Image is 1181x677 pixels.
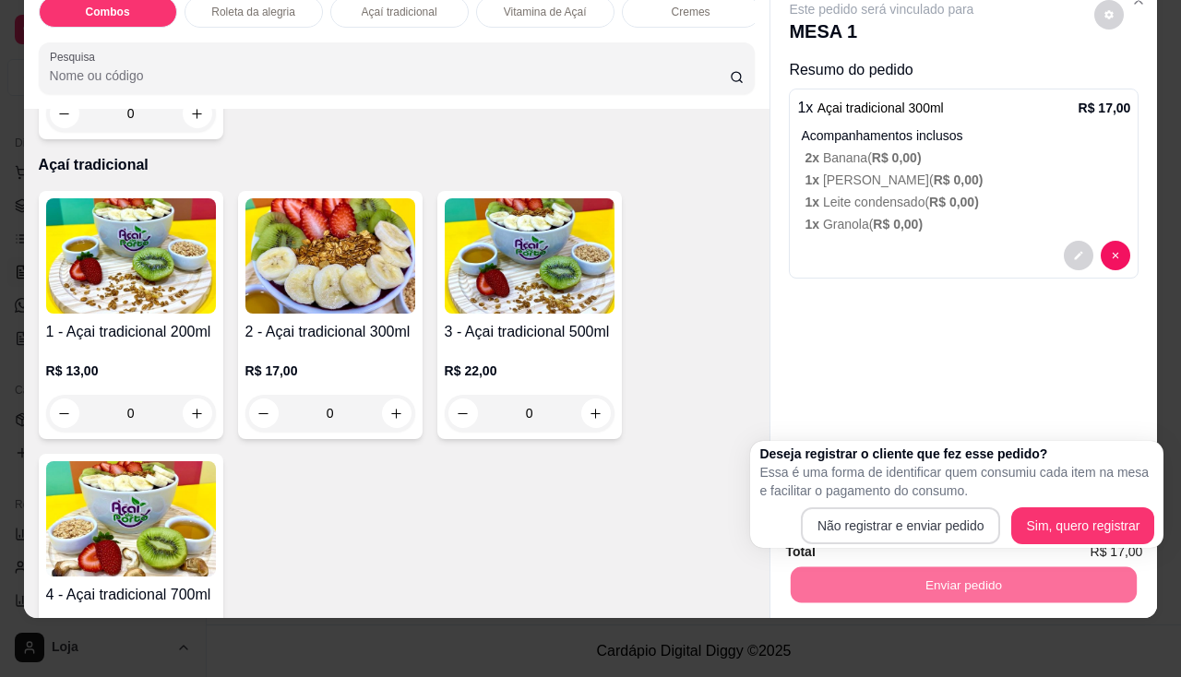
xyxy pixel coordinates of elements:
p: 1 x [797,97,943,119]
p: [PERSON_NAME] ( [805,171,1130,189]
p: Banana ( [805,148,1130,167]
img: product-image [445,198,614,314]
p: Cremes [672,5,710,19]
h2: Deseja registrar o cliente que fez esse pedido? [759,445,1154,463]
button: Sim, quero registrar [1011,507,1154,544]
p: Roleta da alegria [211,5,295,19]
span: 2 x [805,150,822,165]
h4: 3 - Açai tradicional 500ml [445,321,614,343]
img: product-image [46,461,216,576]
p: Açaí tradicional [362,5,437,19]
p: Acompanhamentos inclusos [801,126,1130,145]
span: R$ 0,00 ) [929,195,979,209]
p: Açaí tradicional [39,154,756,176]
img: product-image [245,198,415,314]
input: Pesquisa [50,66,730,85]
h4: 4 - Açai tradicional 700ml [46,584,216,606]
h4: 2 - Açai tradicional 300ml [245,321,415,343]
span: 1 x [805,195,822,209]
p: Resumo do pedido [789,59,1139,81]
span: R$ 0,00 ) [873,217,923,232]
button: decrease-product-quantity [1064,241,1093,270]
span: R$ 17,00 [1091,541,1143,562]
p: Combos [86,5,130,19]
p: MESA 1 [789,18,973,44]
h4: 1 - Açai tradicional 200ml [46,321,216,343]
label: Pesquisa [50,49,101,65]
span: 1 x [805,217,822,232]
p: R$ 22,00 [445,362,614,380]
p: Vitamina de Açaí [504,5,587,19]
p: Leite condensado ( [805,193,1130,211]
p: R$ 13,00 [46,362,216,380]
p: Essa é uma forma de identificar quem consumiu cada item na mesa e facilitar o pagamento do consumo. [759,463,1154,500]
button: Enviar pedido [791,567,1137,603]
span: R$ 0,00 ) [872,150,922,165]
strong: Total [785,544,815,559]
p: R$ 17,00 [1079,99,1131,117]
button: Não registrar e enviar pedido [801,507,1001,544]
img: product-image [46,198,216,314]
p: R$ 17,00 [245,362,415,380]
p: Granola ( [805,215,1130,233]
button: decrease-product-quantity [1101,241,1130,270]
span: Açai tradicional 300ml [817,101,944,115]
span: 1 x [805,172,822,187]
span: R$ 0,00 ) [934,172,984,187]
